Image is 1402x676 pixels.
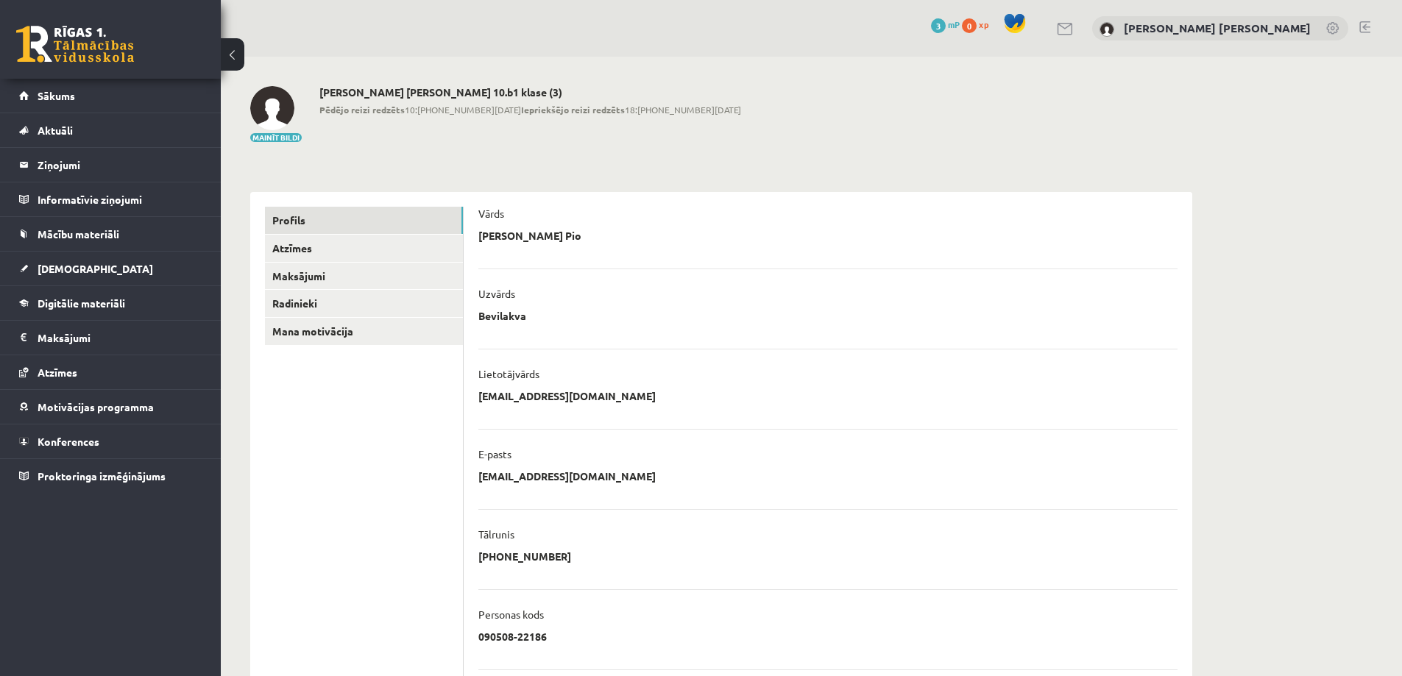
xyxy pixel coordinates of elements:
p: Personas kods [478,608,544,621]
a: Sākums [19,79,202,113]
a: [PERSON_NAME] [PERSON_NAME] [1124,21,1311,35]
a: Maksājumi [19,321,202,355]
b: Pēdējo reizi redzēts [319,104,405,115]
span: 3 [931,18,946,33]
span: 10:[PHONE_NUMBER][DATE] 18:[PHONE_NUMBER][DATE] [319,103,741,116]
span: [DEMOGRAPHIC_DATA] [38,262,153,275]
span: Sākums [38,89,75,102]
a: Atzīmes [265,235,463,262]
h2: [PERSON_NAME] [PERSON_NAME] 10.b1 klase (3) [319,86,741,99]
a: Radinieki [265,290,463,317]
img: Frančesko Pio Bevilakva [1100,22,1114,37]
b: Iepriekšējo reizi redzēts [521,104,625,115]
p: 090508-22186 [478,630,547,643]
legend: Maksājumi [38,321,202,355]
button: Mainīt bildi [250,133,302,142]
p: [EMAIL_ADDRESS][DOMAIN_NAME] [478,469,656,483]
p: Bevilakva [478,309,526,322]
a: 3 mP [931,18,960,30]
p: Uzvārds [478,287,515,300]
legend: Ziņojumi [38,148,202,182]
img: Frančesko Pio Bevilakva [250,86,294,130]
a: [DEMOGRAPHIC_DATA] [19,252,202,285]
span: Motivācijas programma [38,400,154,413]
a: 0 xp [962,18,996,30]
a: Atzīmes [19,355,202,389]
a: Konferences [19,424,202,458]
p: E-pasts [478,447,511,460]
a: Mācību materiāli [19,217,202,251]
span: Konferences [38,435,99,448]
a: Maksājumi [265,263,463,290]
a: Informatīvie ziņojumi [19,182,202,216]
a: Motivācijas programma [19,390,202,424]
span: Mācību materiāli [38,227,119,241]
p: [PERSON_NAME] Pio [478,229,581,242]
span: xp [979,18,988,30]
a: Proktoringa izmēģinājums [19,459,202,493]
a: Ziņojumi [19,148,202,182]
a: Mana motivācija [265,318,463,345]
p: [PHONE_NUMBER] [478,549,571,563]
span: mP [948,18,960,30]
p: Lietotājvārds [478,367,539,380]
legend: Informatīvie ziņojumi [38,182,202,216]
span: Atzīmes [38,366,77,379]
a: Digitālie materiāli [19,286,202,320]
a: Aktuāli [19,113,202,147]
span: Digitālie materiāli [38,296,125,310]
span: 0 [962,18,977,33]
p: Vārds [478,207,504,220]
span: Proktoringa izmēģinājums [38,469,166,483]
p: [EMAIL_ADDRESS][DOMAIN_NAME] [478,389,656,402]
a: Profils [265,207,463,234]
a: Rīgas 1. Tālmācības vidusskola [16,26,134,63]
span: Aktuāli [38,124,73,137]
p: Tālrunis [478,527,514,541]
